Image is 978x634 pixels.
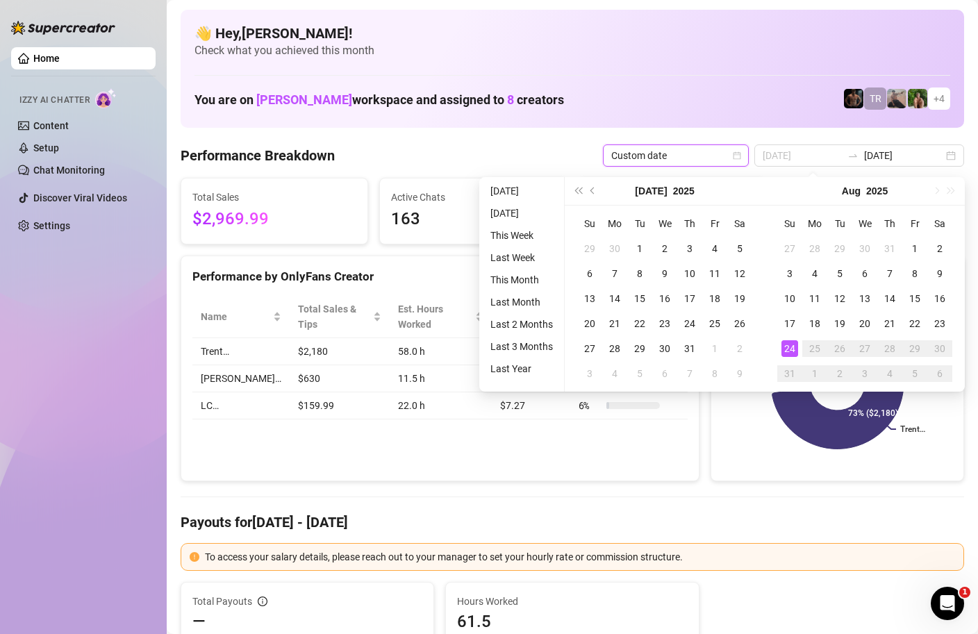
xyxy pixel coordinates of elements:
td: 2025-07-10 [677,261,702,286]
td: 2025-07-12 [727,261,752,286]
td: LC… [192,392,290,419]
a: Content [33,120,69,131]
input: End date [864,148,943,163]
text: Trent… [900,424,925,434]
th: Sa [927,211,952,236]
iframe: Intercom live chat [931,587,964,620]
span: 8 [507,92,514,107]
div: 11 [706,265,723,282]
td: 2025-08-09 [927,261,952,286]
li: This Week [485,227,558,244]
div: 27 [781,240,798,257]
td: 2025-07-03 [677,236,702,261]
span: 1 [959,587,970,598]
div: Performance by OnlyFans Creator [192,267,688,286]
td: 2025-07-08 [627,261,652,286]
div: 18 [706,290,723,307]
span: — [192,610,206,633]
div: 27 [856,340,873,357]
td: 2025-07-13 [577,286,602,311]
span: Total Sales & Tips [298,301,370,332]
div: 29 [906,340,923,357]
td: 2025-08-12 [827,286,852,311]
td: $630 [290,365,390,392]
td: 2025-07-16 [652,286,677,311]
div: 24 [781,340,798,357]
div: 13 [581,290,598,307]
td: 2025-08-08 [902,261,927,286]
td: 2025-08-10 [777,286,802,311]
td: 2025-08-15 [902,286,927,311]
td: 2025-08-02 [927,236,952,261]
div: 31 [781,365,798,382]
div: Est. Hours Worked [398,301,472,332]
div: 31 [881,240,898,257]
div: 7 [681,365,698,382]
h4: Payouts for [DATE] - [DATE] [181,512,964,532]
span: 6 % [579,398,601,413]
h4: Performance Breakdown [181,146,335,165]
td: 2025-07-27 [777,236,802,261]
div: 16 [656,290,673,307]
td: 58.0 h [390,338,492,365]
td: 2025-08-02 [727,336,752,361]
td: 2025-08-20 [852,311,877,336]
div: 7 [606,265,623,282]
th: Fr [702,211,727,236]
button: Choose a year [866,177,888,205]
li: This Month [485,272,558,288]
td: 2025-08-19 [827,311,852,336]
div: 26 [831,340,848,357]
td: 2025-07-20 [577,311,602,336]
div: 15 [906,290,923,307]
td: 2025-07-01 [627,236,652,261]
td: 2025-08-01 [902,236,927,261]
div: 20 [856,315,873,332]
td: 2025-09-02 [827,361,852,386]
th: Name [192,296,290,338]
td: 2025-08-14 [877,286,902,311]
td: 2025-08-05 [627,361,652,386]
div: 3 [781,265,798,282]
span: 61.5 [457,610,687,633]
td: 2025-07-06 [577,261,602,286]
td: 2025-08-08 [702,361,727,386]
div: 5 [731,240,748,257]
div: 14 [606,290,623,307]
th: Tu [827,211,852,236]
img: AI Chatter [95,88,117,108]
div: To access your salary details, please reach out to your manager to set your hourly rate or commis... [205,549,955,565]
td: 2025-08-21 [877,311,902,336]
td: 2025-07-19 [727,286,752,311]
div: 17 [681,290,698,307]
span: to [847,150,859,161]
div: 2 [656,240,673,257]
h1: You are on workspace and assigned to creators [194,92,564,108]
td: 2025-07-17 [677,286,702,311]
td: 2025-07-30 [852,236,877,261]
div: 6 [656,365,673,382]
td: 2025-07-31 [677,336,702,361]
div: 30 [856,240,873,257]
img: LC [887,89,906,108]
th: Fr [902,211,927,236]
td: 11.5 h [390,365,492,392]
td: 2025-07-31 [877,236,902,261]
td: 2025-07-21 [602,311,627,336]
div: 21 [606,315,623,332]
img: Trent [844,89,863,108]
button: Previous month (PageUp) [586,177,601,205]
td: 2025-08-07 [877,261,902,286]
div: 23 [931,315,948,332]
td: [PERSON_NAME]… [192,365,290,392]
th: Mo [802,211,827,236]
div: 3 [581,365,598,382]
div: 21 [881,315,898,332]
div: 25 [806,340,823,357]
td: 2025-07-29 [827,236,852,261]
td: 2025-06-29 [577,236,602,261]
div: 29 [831,240,848,257]
div: 6 [581,265,598,282]
td: 2025-08-23 [927,311,952,336]
th: Su [577,211,602,236]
